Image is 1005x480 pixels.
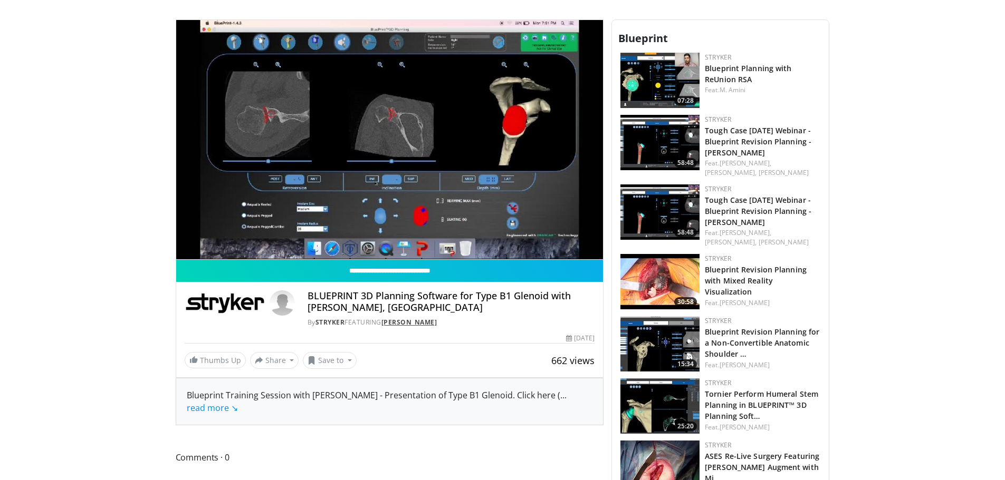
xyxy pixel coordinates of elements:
[705,265,807,297] a: Blueprint Revision Planning with Mixed Reality Visualization
[566,334,595,343] div: [DATE]
[250,352,299,369] button: Share
[705,168,757,177] a: [PERSON_NAME],
[705,378,731,387] a: Stryker
[620,53,700,108] img: b745bf0a-de15-4ef7-a148-80f8a264117e.150x105_q85_crop-smart_upscale.jpg
[185,352,246,368] a: Thumbs Up
[705,195,811,227] a: Tough Case [DATE] Webinar - Blueprint Revision Planning - [PERSON_NAME]
[720,360,770,369] a: [PERSON_NAME]
[674,422,697,431] span: 25:20
[705,238,757,247] a: [PERSON_NAME],
[705,63,791,84] a: Blueprint Planning with ReUnion RSA
[705,115,731,124] a: Stryker
[705,389,818,421] a: Tornier Perform Humeral Stem Planning in BLUEPRINT™ 3D Planning Soft…
[620,378,700,434] img: 7a9fc6b3-6c70-445c-a10d-1d90468e6f83.150x105_q85_crop-smart_upscale.jpg
[303,352,357,369] button: Save to
[705,85,820,95] div: Feat.
[674,297,697,307] span: 30:58
[720,423,770,432] a: [PERSON_NAME]
[705,423,820,432] div: Feat.
[185,290,265,316] img: Stryker
[759,168,809,177] a: [PERSON_NAME]
[720,228,771,237] a: [PERSON_NAME],
[674,158,697,168] span: 58:48
[618,31,668,45] span: Blueprint
[705,228,820,247] div: Feat.
[187,402,238,414] a: read more ↘
[176,20,604,260] video-js: Video Player
[620,115,700,170] a: 58:48
[759,238,809,247] a: [PERSON_NAME]
[620,115,700,170] img: 2bd21fb6-1858-4721-ae6a-cc45830e2429.150x105_q85_crop-smart_upscale.jpg
[705,327,819,359] a: Blueprint Revision Planning for a Non-Convertible Anatomic Shoulder …
[705,53,731,62] a: Stryker
[620,316,700,371] a: 15:34
[720,85,746,94] a: M. Amini
[705,440,731,449] a: Stryker
[705,360,820,370] div: Feat.
[720,159,771,168] a: [PERSON_NAME],
[674,96,697,105] span: 07:28
[705,159,820,178] div: Feat.
[705,298,820,308] div: Feat.
[187,389,593,414] div: Blueprint Training Session with [PERSON_NAME] - Presentation of Type B1 Glenoid. Click here (
[620,378,700,434] a: 25:20
[620,184,700,240] img: 2bd21fb6-1858-4721-ae6a-cc45830e2429.150x105_q85_crop-smart_upscale.jpg
[620,316,700,371] img: c9f9ddcf-19ca-47f7-9c53-f7670cb35ac4.150x105_q85_crop-smart_upscale.jpg
[620,184,700,240] a: 58:48
[705,125,811,158] a: Tough Case [DATE] Webinar - Blueprint Revision Planning - [PERSON_NAME]
[176,450,604,464] span: Comments 0
[381,318,437,327] a: [PERSON_NAME]
[620,254,700,309] img: 74764a31-8039-4d8f-a61e-41e3e0716b59.150x105_q85_crop-smart_upscale.jpg
[270,290,295,316] img: Avatar
[705,254,731,263] a: Stryker
[315,318,345,327] a: Stryker
[308,318,595,327] div: By FEATURING
[620,254,700,309] a: 30:58
[551,354,595,367] span: 662 views
[308,290,595,313] h4: BLUEPRINT 3D Planning Software for Type B1 Glenoid with [PERSON_NAME], [GEOGRAPHIC_DATA]
[705,184,731,193] a: Stryker
[720,298,770,307] a: [PERSON_NAME]
[674,228,697,237] span: 58:48
[187,389,567,414] span: ...
[620,53,700,108] a: 07:28
[674,359,697,369] span: 15:34
[705,316,731,325] a: Stryker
